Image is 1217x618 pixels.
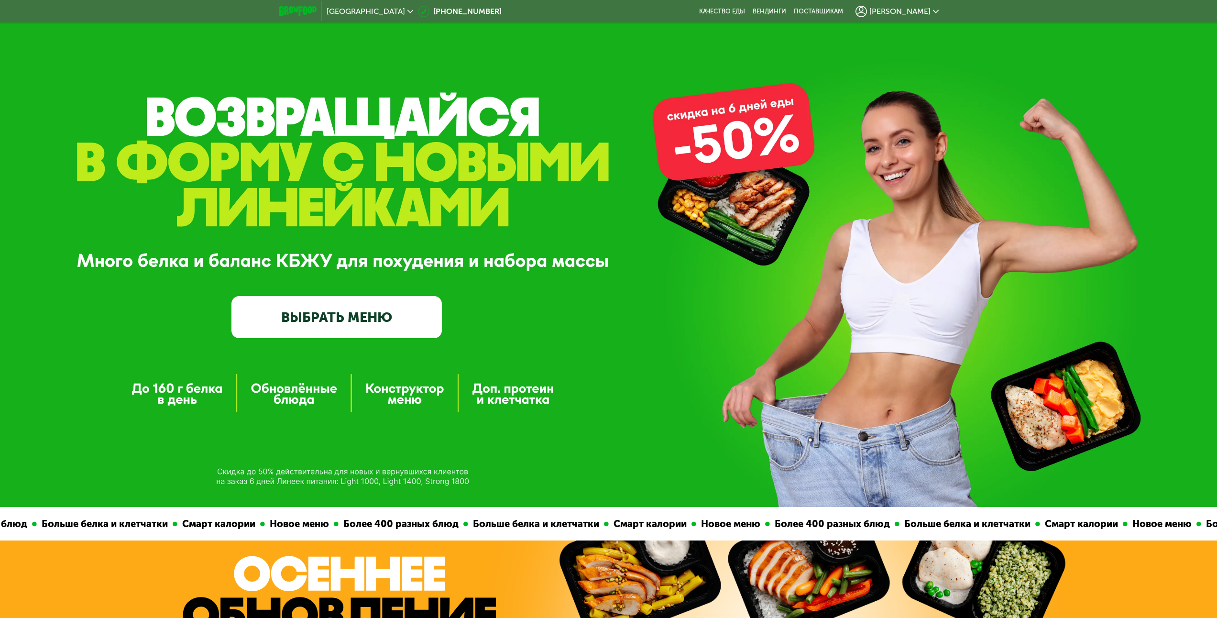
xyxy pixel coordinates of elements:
[653,517,722,531] div: Новое меню
[565,517,648,531] div: Смарт калории
[856,517,992,531] div: Больше белка и клетчатки
[869,8,931,15] span: [PERSON_NAME]
[231,296,442,338] a: ВЫБРАТЬ МЕНЮ
[726,517,851,531] div: Более 400 разных блюд
[997,517,1079,531] div: Смарт калории
[699,8,745,15] a: Качество еды
[794,8,843,15] div: поставщикам
[221,517,290,531] div: Новое меню
[425,517,560,531] div: Больше белка и клетчатки
[753,8,786,15] a: Вендинги
[418,6,502,17] a: [PHONE_NUMBER]
[134,517,217,531] div: Смарт калории
[1084,517,1153,531] div: Новое меню
[327,8,405,15] span: [GEOGRAPHIC_DATA]
[295,517,420,531] div: Более 400 разных блюд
